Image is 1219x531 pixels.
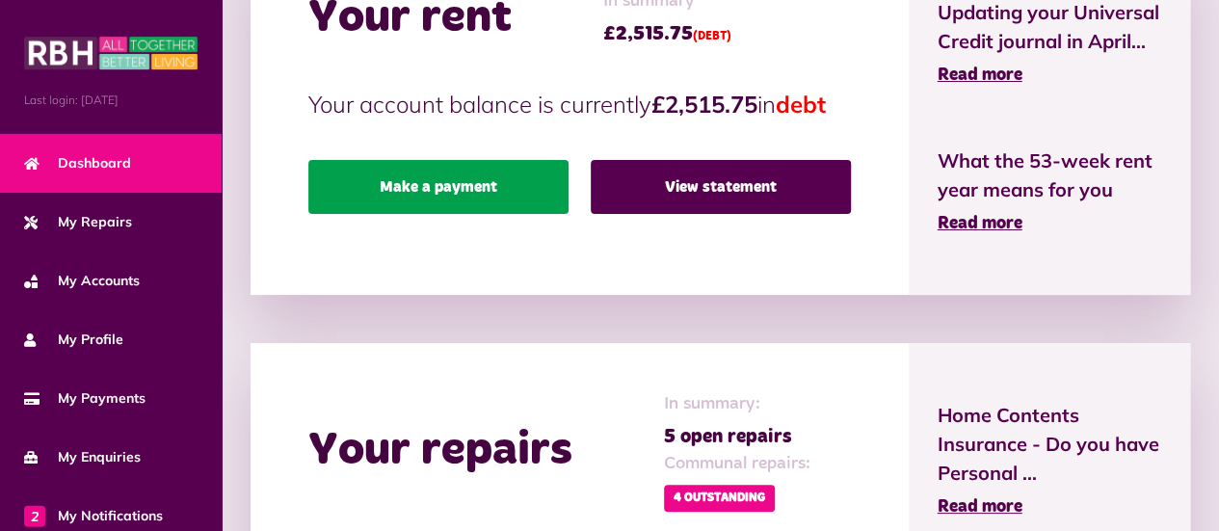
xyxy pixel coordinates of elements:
[664,451,810,477] span: Communal repairs:
[664,422,810,451] span: 5 open repairs
[308,160,569,214] a: Make a payment
[651,90,757,119] strong: £2,515.75
[24,271,140,291] span: My Accounts
[938,66,1022,84] span: Read more
[24,506,163,526] span: My Notifications
[938,498,1022,516] span: Read more
[24,212,132,232] span: My Repairs
[776,90,826,119] span: debt
[693,31,731,42] span: (DEBT)
[591,160,851,214] a: View statement
[24,330,123,350] span: My Profile
[938,146,1162,204] span: What the 53-week rent year means for you
[938,215,1022,232] span: Read more
[24,153,131,173] span: Dashboard
[24,447,141,467] span: My Enquiries
[664,485,775,512] span: 4 Outstanding
[938,146,1162,237] a: What the 53-week rent year means for you Read more
[603,19,731,48] span: £2,515.75
[24,505,45,526] span: 2
[308,87,851,121] p: Your account balance is currently in
[24,92,198,109] span: Last login: [DATE]
[24,388,146,409] span: My Payments
[938,401,1162,488] span: Home Contents Insurance - Do you have Personal ...
[308,423,572,479] h2: Your repairs
[938,401,1162,520] a: Home Contents Insurance - Do you have Personal ... Read more
[664,391,810,417] span: In summary:
[24,34,198,72] img: MyRBH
